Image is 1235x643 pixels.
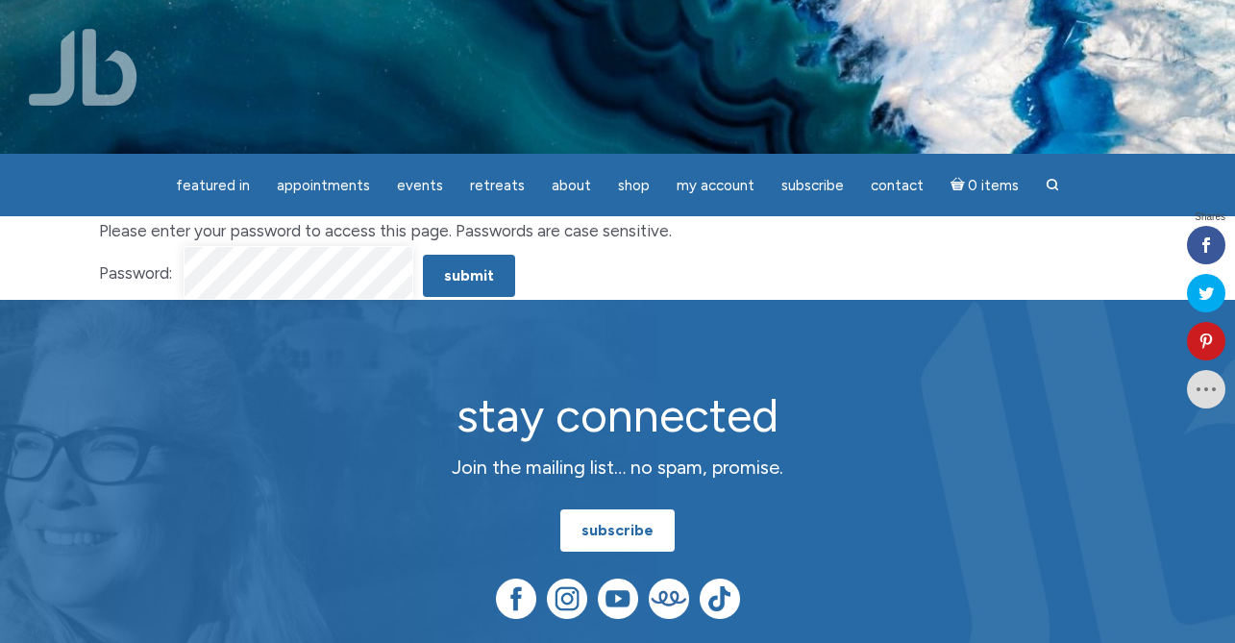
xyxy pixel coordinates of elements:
span: Subscribe [781,177,844,194]
a: featured in [164,167,261,205]
span: Shop [618,177,650,194]
i: Cart [951,177,969,194]
img: Instagram [547,579,587,619]
span: My Account [677,177,754,194]
a: About [540,167,603,205]
span: Events [397,177,443,194]
form: Please enter your password to access this page. Passwords are case sensitive. [99,216,1137,300]
input: Submit [423,255,515,297]
a: Subscribe [770,167,855,205]
a: Cart0 items [939,165,1031,205]
img: YouTube [598,579,638,619]
img: Teespring [649,579,689,619]
span: featured in [176,177,250,194]
a: Appointments [265,167,382,205]
a: Retreats [458,167,536,205]
label: Password: [99,259,172,288]
span: 0 items [968,179,1019,193]
span: Retreats [470,177,525,194]
p: Join the mailing list… no spam, promise. [277,453,959,482]
a: Shop [606,167,661,205]
a: subscribe [560,509,675,552]
img: TikTok [700,579,740,619]
img: Facebook [496,579,536,619]
span: Contact [871,177,924,194]
a: Contact [859,167,935,205]
span: About [552,177,591,194]
span: Appointments [277,177,370,194]
h2: stay connected [277,390,959,441]
a: Events [385,167,455,205]
span: Shares [1195,212,1225,222]
a: My Account [665,167,766,205]
img: Jamie Butler. The Everyday Medium [29,29,137,106]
